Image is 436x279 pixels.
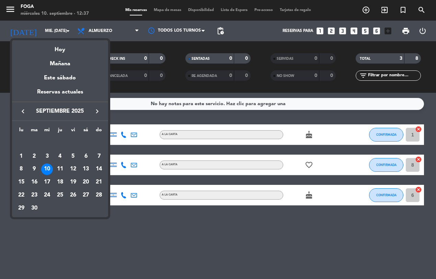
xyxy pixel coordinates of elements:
th: miércoles [41,126,54,137]
button: keyboard_arrow_right [91,107,103,116]
td: 19 de septiembre de 2025 [67,176,80,189]
th: martes [28,126,41,137]
span: septiembre 2025 [29,107,91,116]
i: keyboard_arrow_right [93,107,101,115]
div: Este sábado [12,68,108,88]
div: 23 [28,189,40,201]
div: 28 [93,189,105,201]
div: 13 [80,164,92,175]
div: 29 [15,202,27,214]
div: 30 [28,202,40,214]
td: 1 de septiembre de 2025 [15,150,28,163]
td: 24 de septiembre de 2025 [41,189,54,202]
div: 12 [67,164,79,175]
div: 18 [54,176,66,188]
td: 15 de septiembre de 2025 [15,176,28,189]
th: sábado [80,126,93,137]
div: 11 [54,164,66,175]
td: 17 de septiembre de 2025 [41,176,54,189]
td: 7 de septiembre de 2025 [92,150,105,163]
div: 3 [41,150,53,162]
td: 3 de septiembre de 2025 [41,150,54,163]
div: 2 [28,150,40,162]
div: 25 [54,189,66,201]
td: 22 de septiembre de 2025 [15,189,28,202]
div: Mañana [12,54,108,68]
td: 14 de septiembre de 2025 [92,163,105,176]
div: Reservas actuales [12,88,108,102]
div: 17 [41,176,53,188]
div: 14 [93,164,105,175]
td: 20 de septiembre de 2025 [80,176,93,189]
th: viernes [67,126,80,137]
div: 27 [80,189,92,201]
button: keyboard_arrow_left [17,107,29,116]
td: 21 de septiembre de 2025 [92,176,105,189]
td: 25 de septiembre de 2025 [54,189,67,202]
td: 8 de septiembre de 2025 [15,163,28,176]
td: 9 de septiembre de 2025 [28,163,41,176]
div: 8 [15,164,27,175]
td: 28 de septiembre de 2025 [92,189,105,202]
td: 5 de septiembre de 2025 [67,150,80,163]
td: 27 de septiembre de 2025 [80,189,93,202]
div: 26 [67,189,79,201]
td: 11 de septiembre de 2025 [54,163,67,176]
td: 26 de septiembre de 2025 [67,189,80,202]
div: 20 [80,176,92,188]
div: Hoy [12,40,108,54]
div: 10 [41,164,53,175]
div: 7 [93,150,105,162]
div: 16 [28,176,40,188]
div: 4 [54,150,66,162]
td: 10 de septiembre de 2025 [41,163,54,176]
div: 24 [41,189,53,201]
td: 23 de septiembre de 2025 [28,189,41,202]
td: 13 de septiembre de 2025 [80,163,93,176]
div: 15 [15,176,27,188]
td: 30 de septiembre de 2025 [28,202,41,215]
div: 6 [80,150,92,162]
td: 12 de septiembre de 2025 [67,163,80,176]
td: 29 de septiembre de 2025 [15,202,28,215]
div: 5 [67,150,79,162]
td: 2 de septiembre de 2025 [28,150,41,163]
i: keyboard_arrow_left [19,107,27,115]
td: 4 de septiembre de 2025 [54,150,67,163]
div: 1 [15,150,27,162]
td: 6 de septiembre de 2025 [80,150,93,163]
th: jueves [54,126,67,137]
td: SEP. [15,137,105,150]
th: lunes [15,126,28,137]
div: 21 [93,176,105,188]
div: 19 [67,176,79,188]
th: domingo [92,126,105,137]
div: 22 [15,189,27,201]
td: 16 de septiembre de 2025 [28,176,41,189]
td: 18 de septiembre de 2025 [54,176,67,189]
div: 9 [28,164,40,175]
